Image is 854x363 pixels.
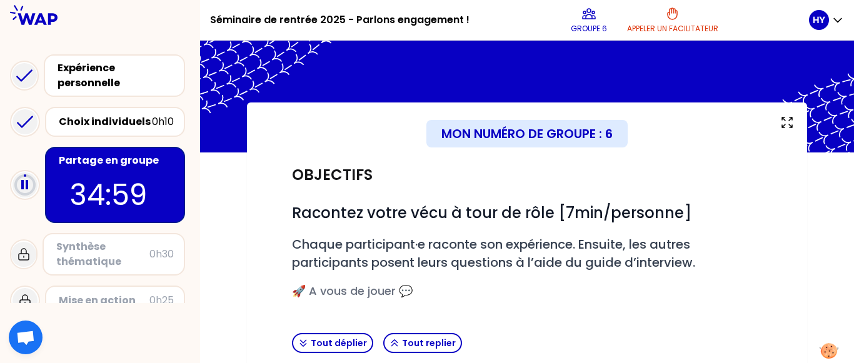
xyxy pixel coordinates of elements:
button: Appeler un facilitateur [622,1,723,39]
button: Groupe 6 [566,1,612,39]
p: HY [813,14,825,26]
p: Groupe 6 [571,24,607,34]
span: Racontez votre vécu à tour de rôle [7min/personne] [292,202,691,223]
div: Choix individuels [59,114,152,129]
p: Appeler un facilitateur [627,24,718,34]
p: 34:59 [70,173,160,217]
div: Mise en action [59,293,149,308]
button: HY [809,10,844,30]
h2: Objectifs [292,165,373,185]
span: 🚀 A vous de jouer 💬 [292,283,413,299]
div: Expérience personnelle [58,61,174,91]
div: 0h10 [152,114,174,129]
div: Mon numéro de groupe : 6 [426,120,628,147]
div: 0h30 [149,247,174,262]
div: Ouvrir le chat [9,321,43,354]
div: Synthèse thématique [56,239,149,269]
div: Partage en groupe [59,153,174,168]
button: Tout replier [383,333,462,353]
span: Chaque participant·e raconte son expérience. Ensuite, les autres participants posent leurs questi... [292,236,695,271]
div: 0h25 [149,293,174,308]
button: Tout déplier [292,333,373,353]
